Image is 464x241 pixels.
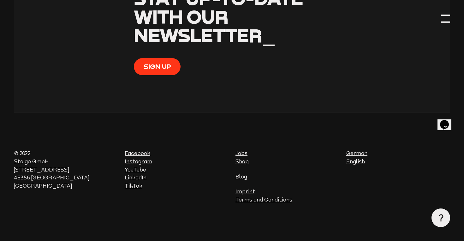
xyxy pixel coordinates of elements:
[235,197,292,202] a: Terms and Conditions
[134,24,276,46] span: Newsletter_
[125,167,146,172] a: YouTube
[125,159,152,164] a: Instagram
[134,58,181,75] button: Sign up
[235,159,249,164] a: Shop
[125,150,150,156] a: Facebook
[14,149,118,190] p: © 2022 Staige GmbH [STREET_ADDRESS] 45356 [GEOGRAPHIC_DATA] [GEOGRAPHIC_DATA]
[235,174,247,179] a: Blog
[437,111,458,130] iframe: chat widget
[235,150,247,156] a: Jobs
[235,189,255,194] a: Imprint
[125,175,146,180] a: LinkedIn
[125,183,142,189] a: TikTok
[346,150,367,156] a: German
[346,159,365,164] a: English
